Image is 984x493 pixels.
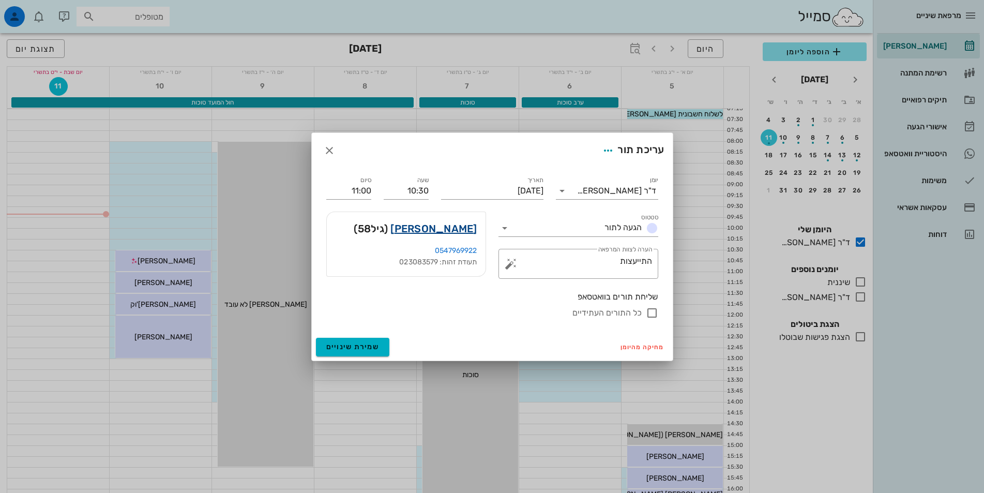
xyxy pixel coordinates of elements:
span: שמירת שינויים [326,342,380,351]
div: ד"ר [PERSON_NAME] [577,186,656,196]
span: הגעה לתור [604,222,642,232]
a: [PERSON_NAME] [390,220,477,237]
div: עריכת תור [599,141,664,160]
label: יומן [649,176,658,184]
div: תעודת זהות: 023083579 [335,257,477,268]
div: שליחת תורים בוואטסאפ [326,291,658,303]
div: סטטוסהגעה לתור [498,220,658,236]
span: 58 [358,222,371,235]
button: שמירת שינויים [316,338,390,356]
div: יומןד"ר [PERSON_NAME] [556,183,658,199]
span: מחיקה מהיומן [620,343,664,351]
label: כל התורים העתידיים [572,308,642,318]
a: 0547969922 [435,246,477,255]
span: (גיל ) [354,220,388,237]
label: סיום [360,176,371,184]
button: מחיקה מהיומן [616,340,669,354]
label: שעה [417,176,429,184]
label: הערה לצוות המרפאה [598,246,652,253]
label: תאריך [527,176,543,184]
label: סטטוס [641,214,658,221]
